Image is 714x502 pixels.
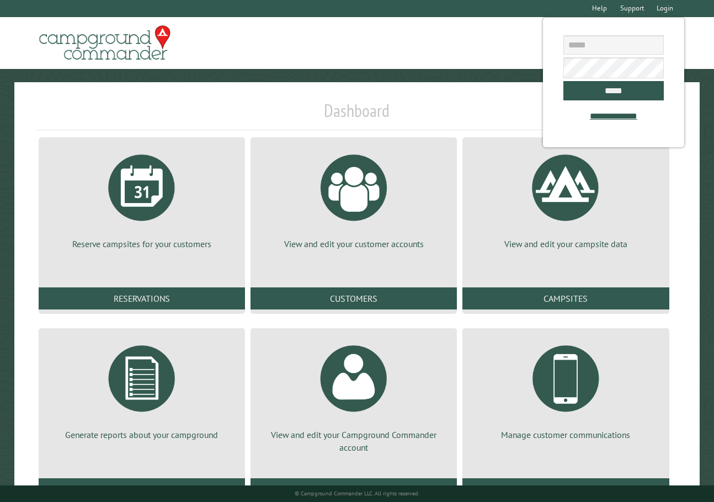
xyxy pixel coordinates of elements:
[251,287,457,309] a: Customers
[462,478,669,500] a: Communications
[251,478,457,500] a: Account
[264,146,444,250] a: View and edit your customer accounts
[52,429,232,441] p: Generate reports about your campground
[36,100,679,130] h1: Dashboard
[36,22,174,65] img: Campground Commander
[264,429,444,453] p: View and edit your Campground Commander account
[462,287,669,309] a: Campsites
[52,146,232,250] a: Reserve campsites for your customers
[264,238,444,250] p: View and edit your customer accounts
[295,490,419,497] small: © Campground Commander LLC. All rights reserved.
[476,238,656,250] p: View and edit your campsite data
[264,337,444,453] a: View and edit your Campground Commander account
[52,238,232,250] p: Reserve campsites for your customers
[39,287,245,309] a: Reservations
[476,146,656,250] a: View and edit your campsite data
[476,337,656,441] a: Manage customer communications
[52,337,232,441] a: Generate reports about your campground
[39,478,245,500] a: Reports
[476,429,656,441] p: Manage customer communications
